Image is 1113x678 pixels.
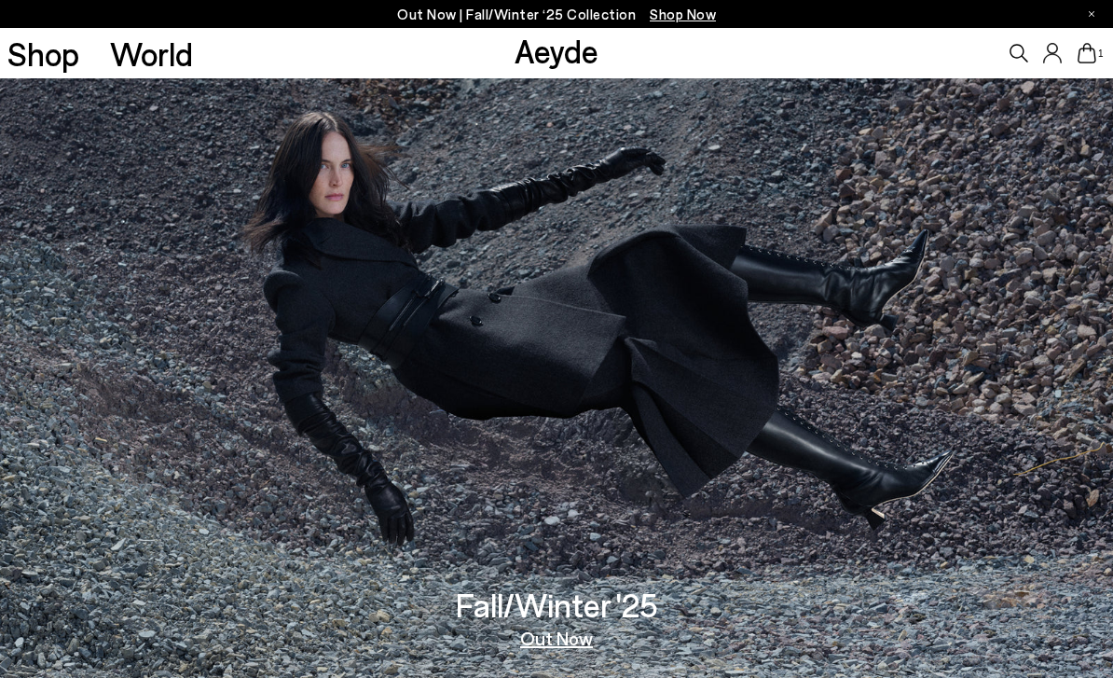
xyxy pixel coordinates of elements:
h3: Fall/Winter '25 [456,588,658,621]
a: World [110,37,193,70]
p: Out Now | Fall/Winter ‘25 Collection [397,3,716,26]
span: 1 [1096,48,1106,59]
a: Aeyde [515,31,598,70]
a: Out Now [520,629,593,647]
a: 1 [1078,43,1096,63]
a: Shop [7,37,79,70]
span: Navigate to /collections/new-in [650,6,716,22]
